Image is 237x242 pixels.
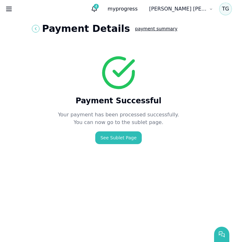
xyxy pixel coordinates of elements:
[75,96,162,106] h3: Payment Successful
[108,6,116,12] span: my
[42,23,130,34] h2: Payment Details
[149,5,208,13] p: [PERSON_NAME] [PERSON_NAME]
[103,3,143,15] p: progress
[89,3,100,15] button: 4
[94,4,99,9] span: 4
[219,3,232,15] span: T G
[219,3,232,15] a: TG
[58,111,179,126] p: Your payment has been processed successfully. You can now go to the sublet page.
[145,3,217,15] a: [PERSON_NAME] [PERSON_NAME]
[135,23,177,34] button: payment summary
[95,131,142,144] a: See Sublet Page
